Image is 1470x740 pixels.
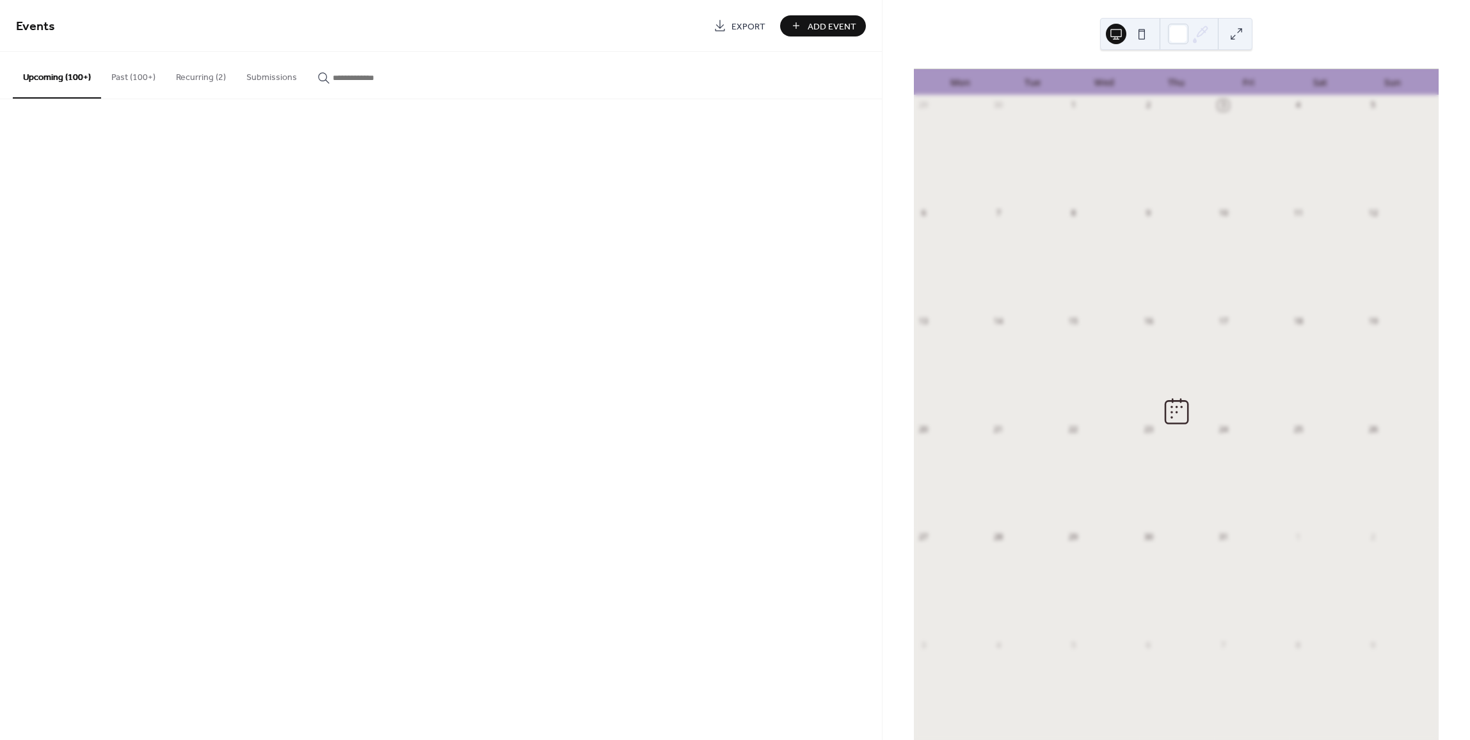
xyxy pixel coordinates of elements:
[1218,532,1229,543] div: 31
[918,208,929,219] div: 6
[13,52,101,99] button: Upcoming (100+)
[1293,424,1304,435] div: 25
[924,69,996,95] div: Mon
[918,100,929,111] div: 29
[1143,316,1154,326] div: 16
[16,14,55,39] span: Events
[996,69,1069,95] div: Tue
[993,208,1004,219] div: 7
[1218,640,1229,651] div: 7
[1068,532,1079,543] div: 29
[918,424,929,435] div: 20
[1143,208,1154,219] div: 9
[1368,208,1378,219] div: 12
[1368,100,1378,111] div: 5
[918,532,929,543] div: 27
[1218,424,1229,435] div: 24
[808,20,856,33] span: Add Event
[993,100,1004,111] div: 30
[918,316,929,326] div: 13
[1218,100,1229,111] div: 3
[1143,424,1154,435] div: 23
[1143,532,1154,543] div: 30
[101,52,166,97] button: Past (100+)
[780,15,866,36] button: Add Event
[918,640,929,651] div: 3
[1284,69,1357,95] div: Sat
[1293,316,1304,326] div: 18
[1140,69,1213,95] div: Thu
[1368,424,1378,435] div: 26
[1368,316,1378,326] div: 19
[731,20,765,33] span: Export
[993,532,1004,543] div: 28
[1068,208,1079,219] div: 8
[1068,640,1079,651] div: 5
[1068,316,1079,326] div: 15
[993,640,1004,651] div: 4
[1143,640,1154,651] div: 6
[1368,640,1378,651] div: 9
[1218,316,1229,326] div: 17
[1068,69,1140,95] div: Wed
[1068,424,1079,435] div: 22
[1293,208,1304,219] div: 11
[1293,532,1304,543] div: 1
[993,316,1004,326] div: 14
[236,52,307,97] button: Submissions
[166,52,236,97] button: Recurring (2)
[1068,100,1079,111] div: 1
[1218,208,1229,219] div: 10
[1356,69,1428,95] div: Sun
[1212,69,1284,95] div: Fri
[1143,100,1154,111] div: 2
[993,424,1004,435] div: 21
[1293,640,1304,651] div: 8
[704,15,775,36] a: Export
[1293,100,1304,111] div: 4
[1368,532,1378,543] div: 2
